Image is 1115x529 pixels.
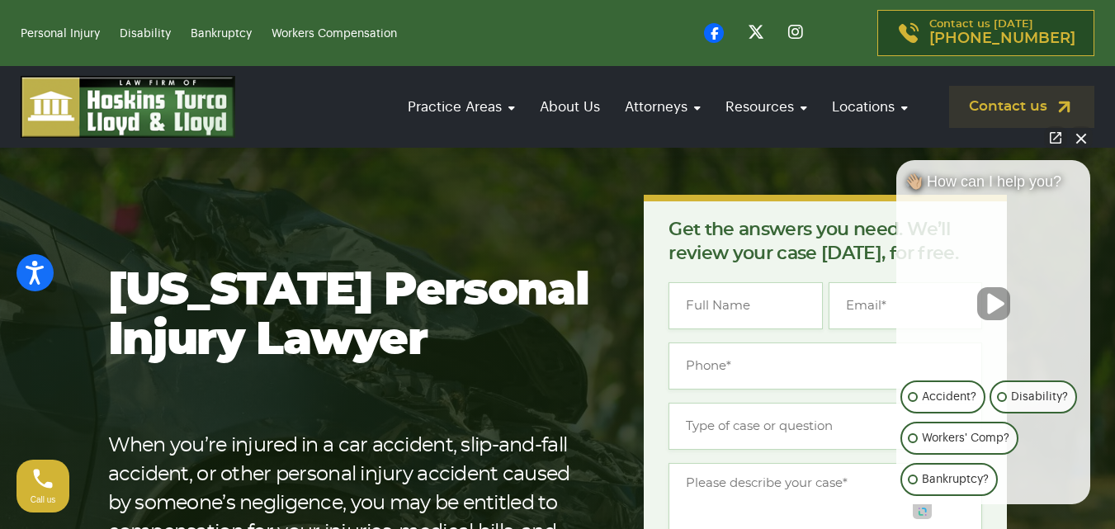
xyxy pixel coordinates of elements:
a: Bankruptcy [191,28,252,40]
a: About Us [532,83,608,130]
a: Locations [824,83,916,130]
button: Close Intaker Chat Widget [1070,126,1093,149]
p: Contact us [DATE] [929,19,1075,47]
a: Practice Areas [399,83,523,130]
a: Disability [120,28,171,40]
p: Accident? [922,387,976,407]
a: Contact us [949,86,1094,128]
p: Disability? [1011,387,1068,407]
a: Resources [717,83,815,130]
input: Full Name [669,282,822,329]
h1: [US_STATE] Personal Injury Lawyer [108,267,592,366]
input: Phone* [669,342,982,390]
a: Attorneys [617,83,709,130]
input: Email* [829,282,982,329]
a: Open intaker chat [913,504,932,519]
p: Workers' Comp? [922,428,1009,448]
span: [PHONE_NUMBER] [929,31,1075,47]
p: Get the answers you need. We’ll review your case [DATE], for free. [669,218,982,266]
span: Call us [31,495,56,504]
input: Type of case or question [669,403,982,450]
div: 👋🏼 How can I help you? [896,172,1090,199]
a: Open direct chat [1044,126,1067,149]
a: Workers Compensation [272,28,397,40]
a: Personal Injury [21,28,100,40]
img: logo [21,76,235,138]
a: Contact us [DATE][PHONE_NUMBER] [877,10,1094,56]
button: Unmute video [977,287,1010,320]
p: Bankruptcy? [922,470,989,489]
